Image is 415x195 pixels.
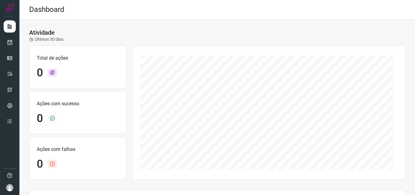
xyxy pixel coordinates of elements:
h2: Dashboard [29,5,64,14]
h3: Atividade [29,29,55,36]
p: Últimos 30 dias [29,36,63,43]
h1: 0 [37,66,43,79]
h1: 0 [37,158,43,171]
img: Logo [5,4,14,13]
h1: 0 [37,112,43,125]
img: avatar-user-boy.jpg [6,184,13,191]
p: Ações com falhas [37,146,119,153]
p: Ações com sucesso [37,100,119,107]
p: Total de ações [37,54,119,62]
